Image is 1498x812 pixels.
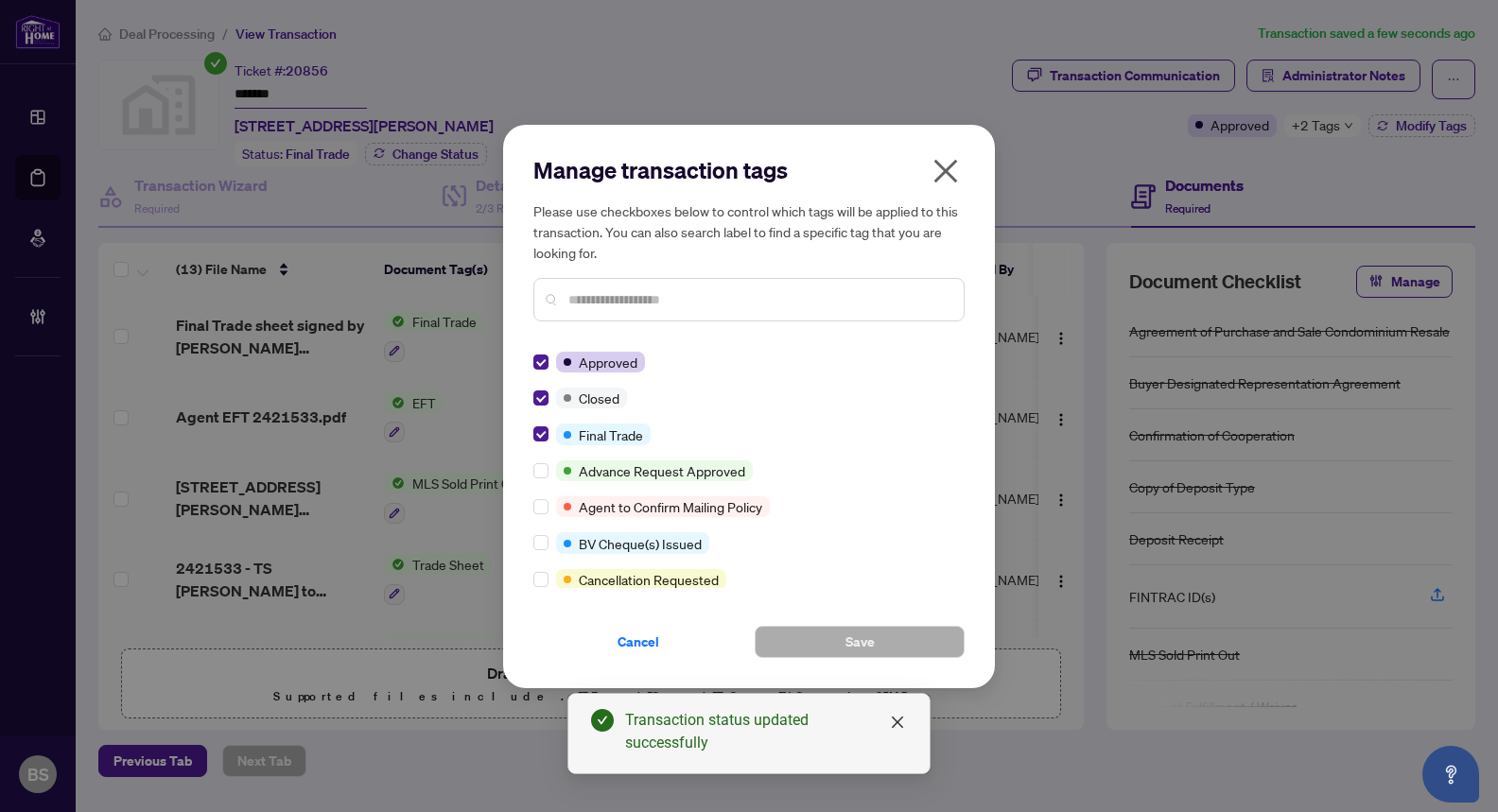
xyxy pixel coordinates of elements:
span: check-circle [591,709,614,732]
span: Approved [579,352,637,372]
span: Advance Request Approved [579,460,745,481]
span: BV Cheque(s) Issued [579,533,702,554]
span: Final Trade [579,424,643,445]
span: Closed [579,388,619,408]
h2: Manage transaction tags [533,155,965,185]
h5: Please use checkboxes below to control which tags will be applied to this transaction. You can al... [533,200,965,263]
a: Close [887,712,908,733]
span: Cancellation Requested [579,569,719,590]
button: Save [755,626,965,658]
span: close [890,715,905,730]
span: Cancel [618,627,659,657]
button: Open asap [1422,746,1479,803]
span: Agent to Confirm Mailing Policy [579,496,762,517]
span: close [931,156,961,186]
button: Cancel [533,626,743,658]
div: Transaction status updated successfully [625,709,907,754]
